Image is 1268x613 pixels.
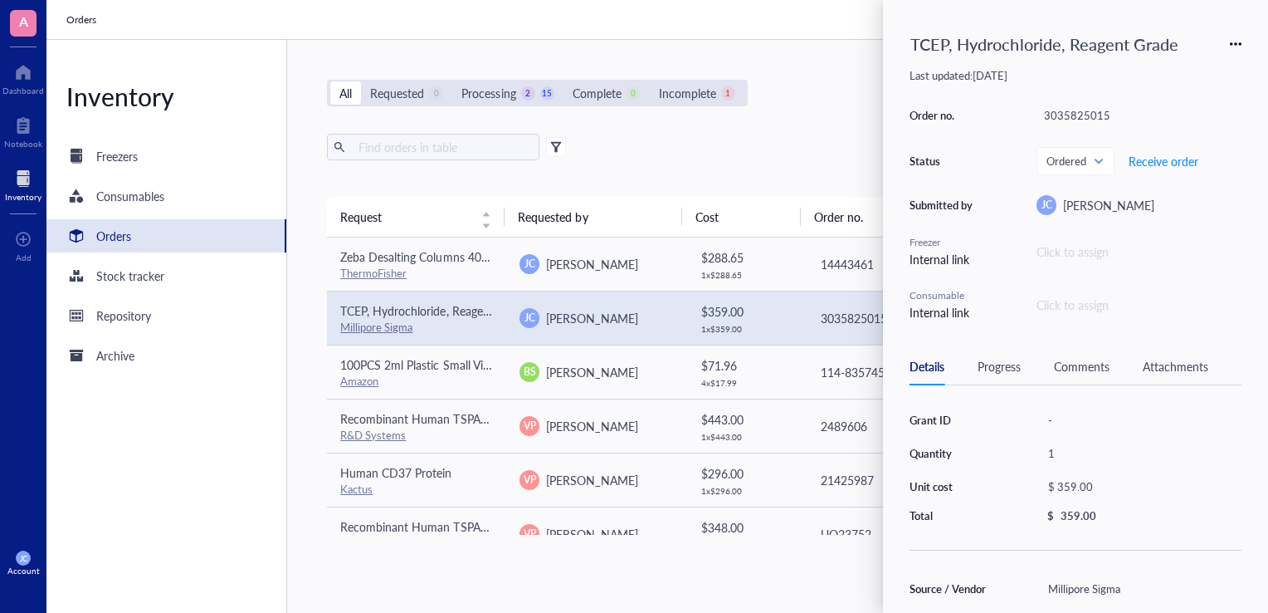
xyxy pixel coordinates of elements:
span: [PERSON_NAME] [546,256,637,272]
div: 114-8357454-6445836 [821,363,972,381]
span: VP [524,419,536,434]
div: Status [910,154,976,169]
div: Incomplete [659,84,716,102]
th: Order no. [801,197,978,237]
div: Stock tracker [96,267,164,285]
div: 0 [429,86,443,101]
div: Orders [96,227,131,245]
a: Archive [46,339,286,372]
div: Consumable [910,288,976,303]
th: Cost [682,197,801,237]
span: VP [524,527,536,542]
div: 4 x $ 17.99 [701,378,792,388]
div: Freezer [910,235,976,250]
span: Ordered [1046,154,1101,169]
div: Add [16,253,32,262]
span: JC [524,311,535,326]
div: Archive [96,346,134,365]
div: 15 [540,86,554,101]
div: Details [910,357,944,375]
div: UQ23752 [821,525,972,543]
div: $ 359.00 [701,302,792,321]
a: Consumables [46,179,286,213]
td: 2489606 [806,399,985,453]
span: 100PCS 2ml Plastic Small Vials with Screw Caps Sample Tubes Cryotubes,PP Material, Free from DNas... [340,356,997,373]
div: Click to assign [1036,296,1109,314]
div: 1 x $ 288.65 [701,270,792,280]
td: UQ23752 [806,507,985,561]
span: Recombinant Human TSPAN1 Protein [340,518,535,535]
div: Attachments [1143,357,1208,375]
div: TCEP, Hydrochloride, Reagent Grade [903,27,1186,61]
div: Source / Vendor [910,581,994,596]
a: Millipore Sigma [340,319,412,335]
div: $ 288.65 [701,248,792,267]
div: Dashboard [2,86,44,96]
a: ThermoFisher [340,265,407,281]
div: - [1041,409,1241,432]
div: Notebook [4,139,42,149]
span: Human CD37 Protein [340,464,451,481]
div: $ 359.00 [1041,475,1235,498]
span: [PERSON_NAME] [546,526,637,542]
a: Kactus [340,481,373,497]
div: 2 [521,86,535,101]
div: Account [7,566,40,576]
div: $ 348.00 [701,518,792,537]
div: Unit cost [910,479,994,494]
div: 1 x $ 296.00 [701,486,792,496]
a: Dashboard [2,59,44,96]
a: Inventory [5,165,41,202]
span: [PERSON_NAME] [546,364,637,380]
div: 1 x $ 443.00 [701,432,792,442]
div: Total [910,508,994,523]
div: $ 443.00 [701,410,792,429]
span: Zeba Desalting Columns 40K MWCO 10 mL [340,248,567,265]
span: [PERSON_NAME] [1063,197,1154,213]
a: Repository [46,299,286,332]
span: JC [524,257,535,272]
span: TCEP, Hydrochloride, Reagent Grade [340,302,527,319]
span: BS [524,365,536,380]
div: 1 [721,86,735,101]
div: Processing [461,84,515,102]
th: Requested by [505,197,682,237]
div: Click to assign [1036,243,1241,261]
input: Find orders in table [352,135,533,159]
button: Receive order [1128,148,1199,174]
span: JC [1041,198,1052,213]
a: Notebook [4,112,42,149]
td: 14443461 [806,238,985,292]
div: 2489606 [821,417,972,435]
span: [PERSON_NAME] [546,310,637,326]
div: Submitted by [910,198,976,213]
div: segmented control [327,80,747,106]
div: Progress [978,357,1021,375]
div: 1 x $ 359.00 [701,324,792,334]
div: 3035825015 [821,309,972,327]
span: JC [19,554,27,563]
a: R&D Systems [340,427,406,443]
div: Consumables [96,187,164,205]
div: 21425987 [821,471,972,489]
div: 3035825015 [1036,104,1241,127]
td: 114-8357454-6445836 [806,345,985,399]
div: $ [1047,508,1054,523]
span: [PERSON_NAME] [546,418,637,434]
a: Amazon [340,373,378,389]
div: Freezers [96,147,138,165]
div: Complete [573,84,622,102]
span: [PERSON_NAME] [546,472,637,488]
div: 359.00 [1061,508,1096,523]
div: Comments [1054,357,1109,375]
div: $ 71.96 [701,356,792,375]
a: Orders [66,12,100,28]
td: 21425987 [806,453,985,507]
div: Quantity [910,446,994,461]
span: A [19,11,28,32]
div: Repository [96,306,151,325]
div: 1 [1041,442,1241,465]
div: Grant ID [910,413,994,428]
div: Order no. [910,108,976,123]
a: Orders [46,219,286,253]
